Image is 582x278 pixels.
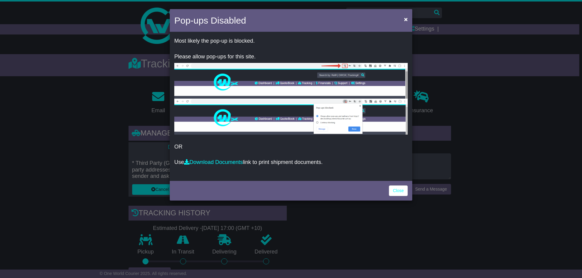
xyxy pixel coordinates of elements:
p: Please allow pop-ups for this site. [174,54,408,60]
img: allow-popup-2.png [174,99,408,135]
p: Use link to print shipment documents. [174,159,408,166]
button: Close [401,13,411,25]
span: × [404,16,408,23]
a: Download Documents [184,159,243,165]
p: Most likely the pop-up is blocked. [174,38,408,44]
div: OR [170,33,412,179]
img: allow-popup-1.png [174,63,408,99]
a: Close [389,185,408,196]
h4: Pop-ups Disabled [174,14,246,27]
